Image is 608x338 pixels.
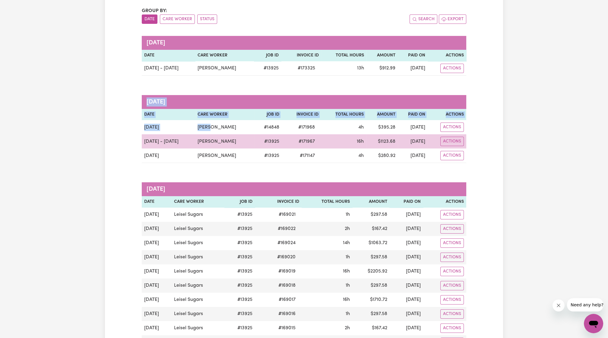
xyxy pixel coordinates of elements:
td: [DATE] [389,236,423,250]
button: Actions [440,281,464,290]
button: Actions [440,295,464,305]
td: [DATE] [398,134,428,148]
td: # 13925 [224,222,255,236]
th: Job ID [254,50,281,61]
th: Paid On [398,109,428,120]
span: # 169021 [275,211,299,218]
span: Group by: [142,8,167,13]
iframe: Message from company [567,298,603,311]
button: Actions [440,137,464,146]
td: [DATE] [389,321,423,335]
td: [DATE] [142,236,172,250]
span: 16 hours [343,269,350,274]
th: Actions [423,196,466,208]
td: $ 297.58 [352,307,389,321]
td: [PERSON_NAME] [195,120,254,134]
button: Export [439,14,466,24]
th: Amount [366,109,398,120]
th: Paid On [389,196,423,208]
th: Amount [352,196,389,208]
td: [PERSON_NAME] [195,61,254,76]
th: Actions [428,109,466,120]
span: 1 hour [346,311,350,316]
td: $ 1710.72 [352,293,389,307]
th: Date [142,109,195,120]
span: # 169017 [275,296,299,303]
td: $ 395.28 [366,120,398,134]
td: [DATE] [142,264,172,279]
span: # 171967 [295,138,318,145]
span: # 169024 [274,239,299,247]
td: [DATE] [398,148,428,163]
td: # 13925 [224,321,255,335]
span: 13 hours [357,66,364,71]
td: [DATE] [389,222,423,236]
td: [DATE] [389,250,423,264]
button: Actions [440,267,464,276]
td: # 14848 [254,120,282,134]
td: [DATE] [142,321,172,335]
td: [DATE] [142,208,172,222]
td: Leisel Sugars [172,208,224,222]
span: 2 hours [345,226,350,231]
td: [DATE] [389,264,423,279]
td: $ 297.58 [352,208,389,222]
td: [DATE] [142,279,172,293]
th: Total Hours [321,109,366,120]
td: $ 167.42 [352,222,389,236]
span: # 173325 [294,65,319,72]
th: Invoice ID [255,196,302,208]
td: # 13925 [254,148,282,163]
button: Actions [440,64,464,73]
span: # 169015 [275,324,299,332]
td: # 13925 [224,279,255,293]
span: # 169022 [274,225,299,232]
th: Total Hours [321,50,366,61]
button: Search [410,14,437,24]
td: # 13925 [224,250,255,264]
caption: [DATE] [142,36,466,50]
button: Actions [440,238,464,248]
th: Job ID [254,109,282,120]
span: 2 hours [345,326,350,330]
td: $ 280.92 [366,148,398,163]
td: $ 1123.68 [366,134,398,148]
td: $ 2205.92 [352,264,389,279]
button: sort invoices by care worker [160,14,195,24]
span: # 169018 [275,282,299,289]
td: [DATE] [389,293,423,307]
iframe: Close message [553,299,565,311]
td: # 13925 [224,293,255,307]
span: # 171968 [295,124,318,131]
td: # 13925 [224,208,255,222]
caption: [DATE] [142,182,466,196]
td: Leisel Sugars [172,236,224,250]
th: Amount [366,50,398,61]
td: $ 297.58 [352,250,389,264]
th: Care Worker [195,50,254,61]
td: [DATE] [389,279,423,293]
td: Leisel Sugars [172,222,224,236]
td: [DATE] [389,208,423,222]
td: [PERSON_NAME] [195,148,254,163]
span: # 169020 [274,253,299,261]
td: Leisel Sugars [172,250,224,264]
span: # 169016 [275,310,299,317]
td: [DATE] [142,222,172,236]
iframe: Button to launch messaging window [584,314,603,333]
td: [DATE] [142,148,195,163]
button: sort invoices by date [142,14,157,24]
th: Job ID [224,196,255,208]
span: 16 hours [343,297,350,302]
span: 16 hours [357,139,364,144]
td: [PERSON_NAME] [195,134,254,148]
td: Leisel Sugars [172,279,224,293]
td: [DATE] - [DATE] [142,134,195,148]
span: 4 hours [358,153,364,158]
td: # 13925 [224,307,255,321]
th: Actions [428,50,466,61]
td: [DATE] [142,293,172,307]
td: [DATE] - [DATE] [142,61,195,76]
th: Total Hours [302,196,352,208]
span: 1 hour [346,255,350,260]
